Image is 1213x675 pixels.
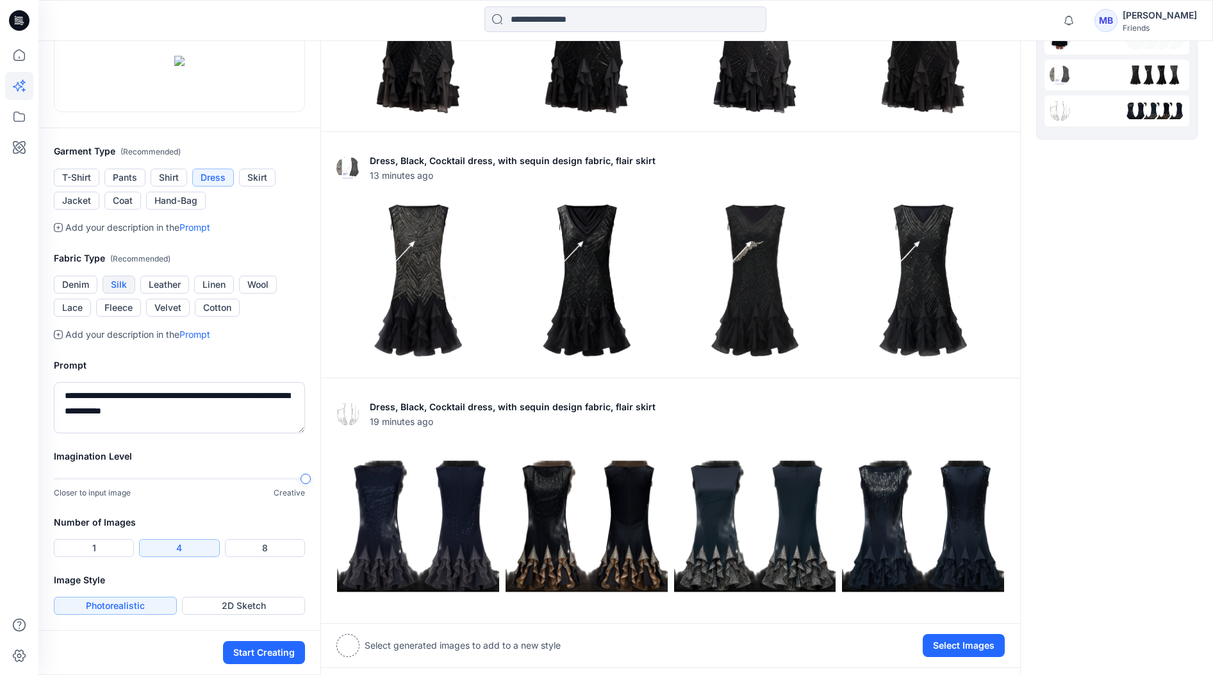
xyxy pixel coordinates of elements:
[179,222,210,233] a: Prompt
[674,446,836,608] img: 2.png
[54,144,305,160] h2: Garment Type
[1164,101,1184,121] img: 0.png
[54,276,97,294] button: Denim
[239,169,276,187] button: Skirt
[1094,9,1118,32] div: MB
[182,597,305,615] button: 2D Sketch
[194,276,234,294] button: Linen
[506,199,668,362] img: 1.png
[146,299,190,317] button: Velvet
[225,539,305,557] button: 8
[139,539,219,557] button: 4
[120,147,181,156] span: ( Recommended )
[842,199,1004,362] img: 3.png
[1050,65,1070,85] img: eyJhbGciOiJIUzI1NiIsImtpZCI6IjAiLCJ0eXAiOiJKV1QifQ.eyJkYXRhIjp7InR5cGUiOiJzdG9yYWdlIiwicGF0aCI6Im...
[54,597,177,615] button: Photorealistic
[223,641,305,664] button: Start Creating
[365,638,561,653] p: Select generated images to add to a new style
[54,515,305,530] h2: Number of Images
[104,192,141,210] button: Coat
[1151,101,1171,121] img: 1.png
[506,446,668,608] img: 1.png
[337,446,499,608] img: 0.png
[336,156,359,179] img: eyJhbGciOiJIUzI1NiIsImtpZCI6IjAiLCJ0eXAiOiJKV1QifQ.eyJkYXRhIjp7InR5cGUiOiJzdG9yYWdlIiwicGF0aCI6Im...
[54,449,305,464] h2: Imagination Level
[65,327,210,342] p: Add your description in the
[54,572,305,588] h2: Image Style
[337,199,499,362] img: 0.png
[1138,65,1159,85] img: 2.png
[1151,65,1171,85] img: 1.png
[195,299,240,317] button: Cotton
[1164,65,1184,85] img: 0.png
[140,276,189,294] button: Leather
[54,299,91,317] button: Lace
[146,192,206,210] button: Hand-Bag
[192,169,234,187] button: Dress
[1125,65,1146,85] img: 3.png
[1138,101,1159,121] img: 2.png
[151,169,187,187] button: Shirt
[1125,101,1146,121] img: 3.png
[1123,8,1197,23] div: [PERSON_NAME]
[104,169,145,187] button: Pants
[370,415,656,428] span: 19 minutes ago
[274,487,305,499] p: Creative
[110,254,170,263] span: ( Recommended )
[54,251,305,267] h2: Fabric Type
[65,220,210,235] p: Add your description in the
[174,56,185,66] img: 8fb175cb-a28e-4c1f-a339-4baf451eb228
[336,403,359,426] img: eyJhbGciOiJIUzI1NiIsImtpZCI6IjAiLCJ0eXAiOiJKV1QifQ.eyJkYXRhIjp7InR5cGUiOiJzdG9yYWdlIiwicGF0aCI6Im...
[103,276,135,294] button: Silk
[1123,23,1197,33] div: Friends
[54,358,305,373] h2: Prompt
[179,329,210,340] a: Prompt
[674,199,836,362] img: 2.png
[842,446,1004,608] img: 3.png
[96,299,141,317] button: Fleece
[370,169,656,182] span: 13 minutes ago
[54,539,134,557] button: 1
[54,169,99,187] button: T-Shirt
[370,399,656,415] p: Dress, Black, Cocktail dress, with sequin design fabric, flair skirt
[239,276,277,294] button: Wool
[54,192,99,210] button: Jacket
[923,634,1005,657] button: Select Images
[54,487,131,499] p: Closer to input image
[1050,101,1070,121] img: eyJhbGciOiJIUzI1NiIsImtpZCI6IjAiLCJ0eXAiOiJKV1QifQ.eyJkYXRhIjp7InR5cGUiOiJzdG9yYWdlIiwicGF0aCI6Im...
[370,153,656,169] p: Dress, Black, Cocktail dress, with sequin design fabric, flair skirt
